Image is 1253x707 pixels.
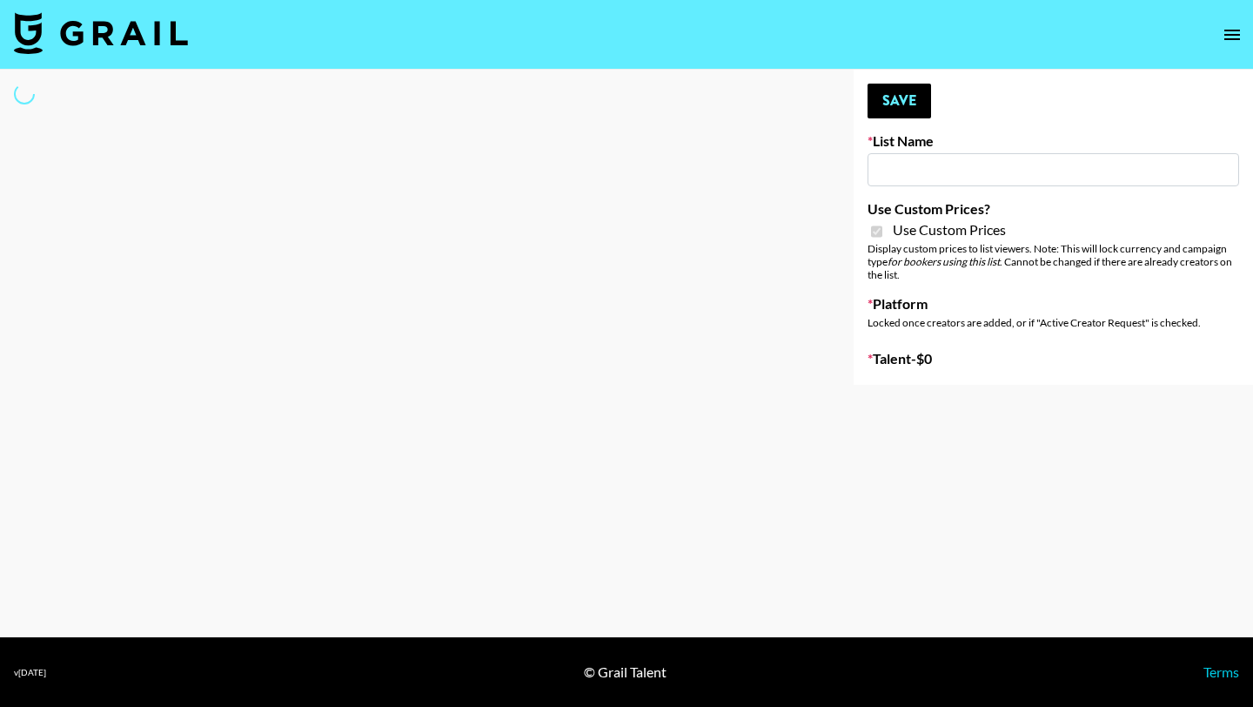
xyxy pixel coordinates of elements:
button: Save [868,84,931,118]
a: Terms [1203,663,1239,680]
span: Use Custom Prices [893,221,1006,239]
label: Platform [868,295,1239,313]
label: Use Custom Prices? [868,200,1239,218]
div: © Grail Talent [584,663,667,681]
div: v [DATE] [14,667,46,678]
div: Display custom prices to list viewers. Note: This will lock currency and campaign type . Cannot b... [868,242,1239,281]
label: Talent - $ 0 [868,350,1239,367]
img: Grail Talent [14,12,188,54]
em: for bookers using this list [888,255,1000,268]
div: Locked once creators are added, or if "Active Creator Request" is checked. [868,316,1239,329]
label: List Name [868,132,1239,150]
button: open drawer [1215,17,1250,52]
